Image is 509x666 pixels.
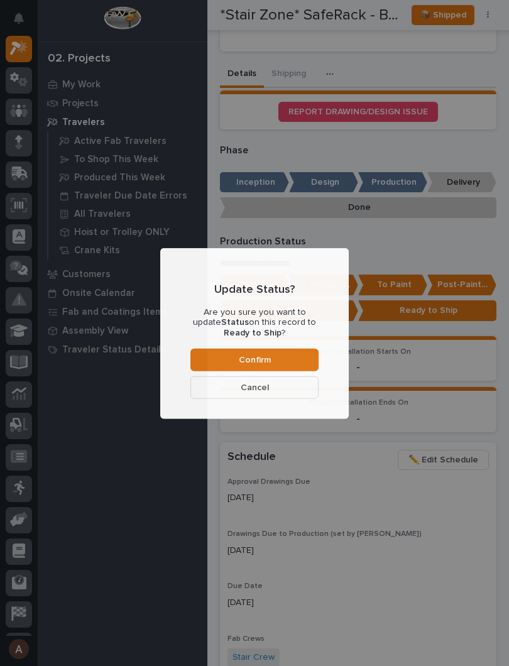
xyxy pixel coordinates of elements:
[190,349,319,371] button: Confirm
[241,382,269,393] span: Cancel
[190,376,319,399] button: Cancel
[190,307,319,338] p: Are you sure you want to update on this record to ?
[214,283,295,297] p: Update Status?
[239,354,271,366] span: Confirm
[221,318,249,327] b: Status
[224,329,282,337] b: Ready to Ship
